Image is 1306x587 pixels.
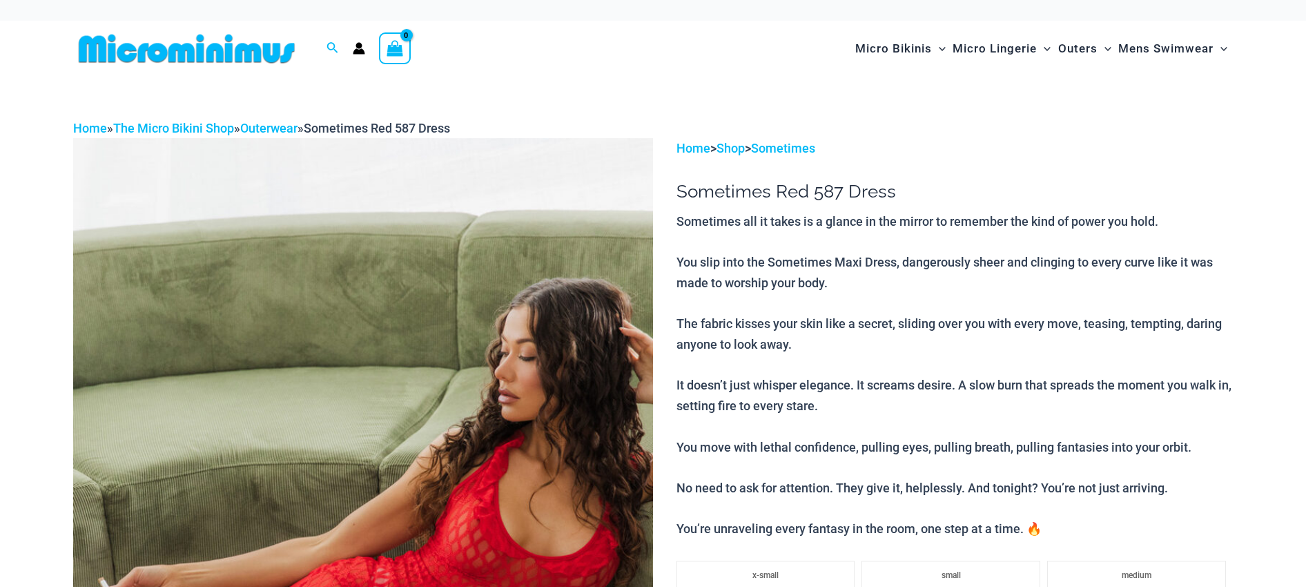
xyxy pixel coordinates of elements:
[1058,31,1098,66] span: Outers
[676,141,710,155] a: Home
[73,121,107,135] a: Home
[240,121,298,135] a: Outerwear
[1055,28,1115,70] a: OutersMenu ToggleMenu Toggle
[113,121,234,135] a: The Micro Bikini Shop
[1037,31,1051,66] span: Menu Toggle
[676,211,1233,539] p: Sometimes all it takes is a glance in the mirror to remember the kind of power you hold. You slip...
[717,141,745,155] a: Shop
[949,28,1054,70] a: Micro LingerieMenu ToggleMenu Toggle
[676,138,1233,159] p: > >
[953,31,1037,66] span: Micro Lingerie
[73,33,300,64] img: MM SHOP LOGO FLAT
[1118,31,1214,66] span: Mens Swimwear
[752,570,779,580] span: x-small
[1214,31,1227,66] span: Menu Toggle
[932,31,946,66] span: Menu Toggle
[1115,28,1231,70] a: Mens SwimwearMenu ToggleMenu Toggle
[676,181,1233,202] h1: Sometimes Red 587 Dress
[326,40,339,57] a: Search icon link
[379,32,411,64] a: View Shopping Cart, empty
[852,28,949,70] a: Micro BikinisMenu ToggleMenu Toggle
[850,26,1233,72] nav: Site Navigation
[855,31,932,66] span: Micro Bikinis
[304,121,450,135] span: Sometimes Red 587 Dress
[1098,31,1111,66] span: Menu Toggle
[1122,570,1151,580] span: medium
[942,570,961,580] span: small
[353,42,365,55] a: Account icon link
[751,141,815,155] a: Sometimes
[73,121,450,135] span: » » »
